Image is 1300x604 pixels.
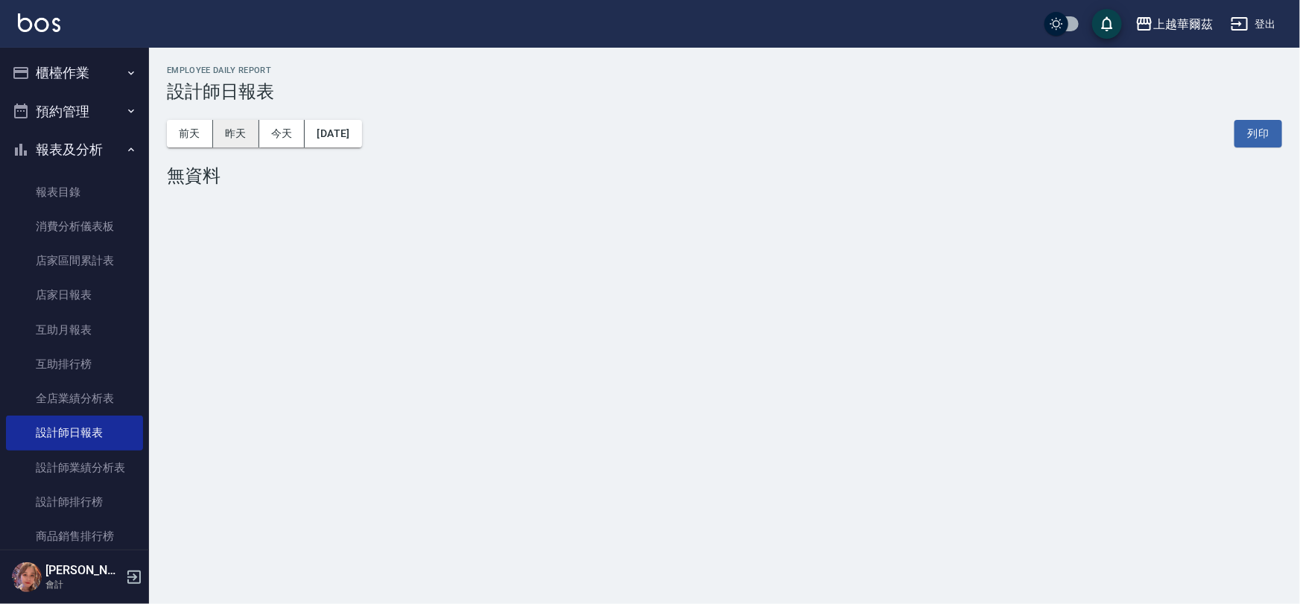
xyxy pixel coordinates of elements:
[213,120,259,147] button: 昨天
[167,81,1282,102] h3: 設計師日報表
[1225,10,1282,38] button: 登出
[1153,15,1213,34] div: 上越華爾茲
[1092,9,1122,39] button: save
[6,278,143,312] a: 店家日報表
[6,381,143,416] a: 全店業績分析表
[1129,9,1219,39] button: 上越華爾茲
[305,120,361,147] button: [DATE]
[167,120,213,147] button: 前天
[6,244,143,278] a: 店家區間累計表
[6,54,143,92] button: 櫃檯作業
[18,13,60,32] img: Logo
[259,120,305,147] button: 今天
[1234,120,1282,147] button: 列印
[45,578,121,591] p: 會計
[6,519,143,553] a: 商品銷售排行榜
[6,209,143,244] a: 消費分析儀表板
[6,347,143,381] a: 互助排行榜
[167,66,1282,75] h2: Employee Daily Report
[6,416,143,450] a: 設計師日報表
[6,313,143,347] a: 互助月報表
[6,130,143,169] button: 報表及分析
[45,563,121,578] h5: [PERSON_NAME]
[6,485,143,519] a: 設計師排行榜
[167,165,1282,186] div: 無資料
[12,562,42,592] img: Person
[6,451,143,485] a: 設計師業績分析表
[6,175,143,209] a: 報表目錄
[6,92,143,131] button: 預約管理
